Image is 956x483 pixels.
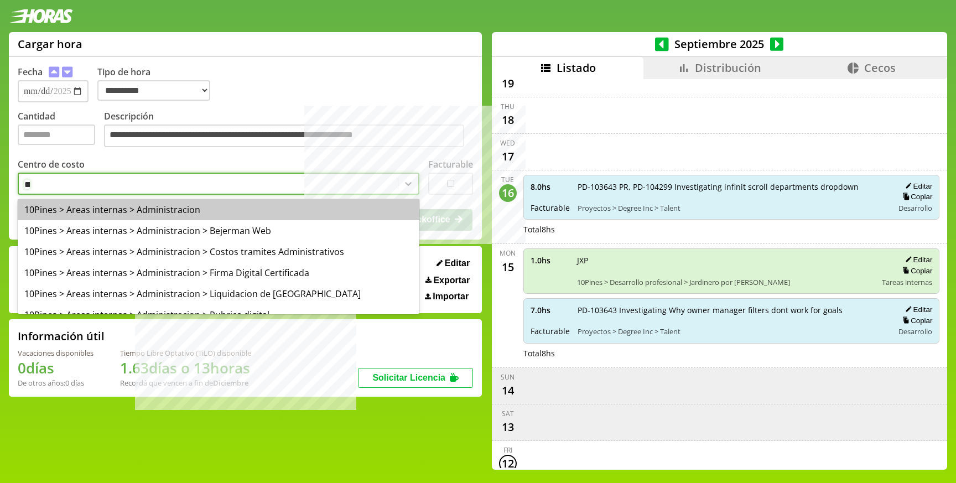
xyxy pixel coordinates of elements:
[898,326,932,336] span: Desarrollo
[433,276,470,285] span: Exportar
[499,148,517,165] div: 17
[695,60,761,75] span: Distribución
[669,37,770,51] span: Septiembre 2025
[864,60,896,75] span: Cecos
[577,255,875,266] span: JXP
[433,258,473,269] button: Editar
[18,220,419,241] div: 10Pines > Areas internas > Administracion > Bejerman Web
[578,305,886,315] span: PD-103643 Investigating Why owner manager filters dont work for goals
[500,248,516,258] div: Mon
[502,409,514,418] div: Sat
[501,372,515,382] div: Sun
[18,283,419,304] div: 10Pines > Areas internas > Administracion > Liquidacion de [GEOGRAPHIC_DATA]
[18,110,104,150] label: Cantidad
[501,175,514,184] div: Tue
[120,378,251,388] div: Recordá que vencen a fin de
[445,258,470,268] span: Editar
[104,124,464,148] textarea: Descripción
[500,138,515,148] div: Wed
[428,158,473,170] label: Facturable
[499,258,517,276] div: 15
[372,373,445,382] span: Solicitar Licencia
[18,304,419,325] div: 10Pines > Areas internas > Administracion > Rubrica digital
[18,358,93,378] h1: 0 días
[578,181,886,192] span: PD-103643 PR, PD-104299 Investigating infinit scroll departments dropdown
[531,326,570,336] span: Facturable
[531,305,570,315] span: 7.0 hs
[499,184,517,202] div: 16
[557,60,596,75] span: Listado
[578,326,886,336] span: Proyectos > Degree Inc > Talent
[18,329,105,344] h2: Información útil
[578,203,886,213] span: Proyectos > Degree Inc > Talent
[898,203,932,213] span: Desarrollo
[531,181,570,192] span: 8.0 hs
[18,378,93,388] div: De otros años: 0 días
[499,455,517,472] div: 12
[18,348,93,358] div: Vacaciones disponibles
[902,255,932,264] button: Editar
[499,111,517,129] div: 18
[899,316,932,325] button: Copiar
[120,348,251,358] div: Tiempo Libre Optativo (TiLO) disponible
[120,358,251,378] h1: 1.63 días o 13 horas
[523,348,940,359] div: Total 8 hs
[18,241,419,262] div: 10Pines > Areas internas > Administracion > Costos tramites Administrativos
[577,277,875,287] span: 10Pines > Desarrollo profesional > Jardinero por [PERSON_NAME]
[899,192,932,201] button: Copiar
[9,9,73,23] img: logotipo
[531,255,569,266] span: 1.0 hs
[18,37,82,51] h1: Cargar hora
[18,124,95,145] input: Cantidad
[499,382,517,399] div: 14
[499,418,517,436] div: 13
[902,305,932,314] button: Editar
[422,275,473,286] button: Exportar
[18,158,85,170] label: Centro de costo
[433,292,469,302] span: Importar
[18,199,419,220] div: 10Pines > Areas internas > Administracion
[531,202,570,213] span: Facturable
[97,80,210,101] select: Tipo de hora
[899,266,932,276] button: Copiar
[902,181,932,191] button: Editar
[358,368,473,388] button: Solicitar Licencia
[503,445,512,455] div: Fri
[18,262,419,283] div: 10Pines > Areas internas > Administracion > Firma Digital Certificada
[501,102,515,111] div: Thu
[523,224,940,235] div: Total 8 hs
[18,66,43,78] label: Fecha
[492,79,947,468] div: scrollable content
[499,75,517,92] div: 19
[213,378,248,388] b: Diciembre
[97,66,219,102] label: Tipo de hora
[882,277,932,287] span: Tareas internas
[104,110,473,150] label: Descripción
